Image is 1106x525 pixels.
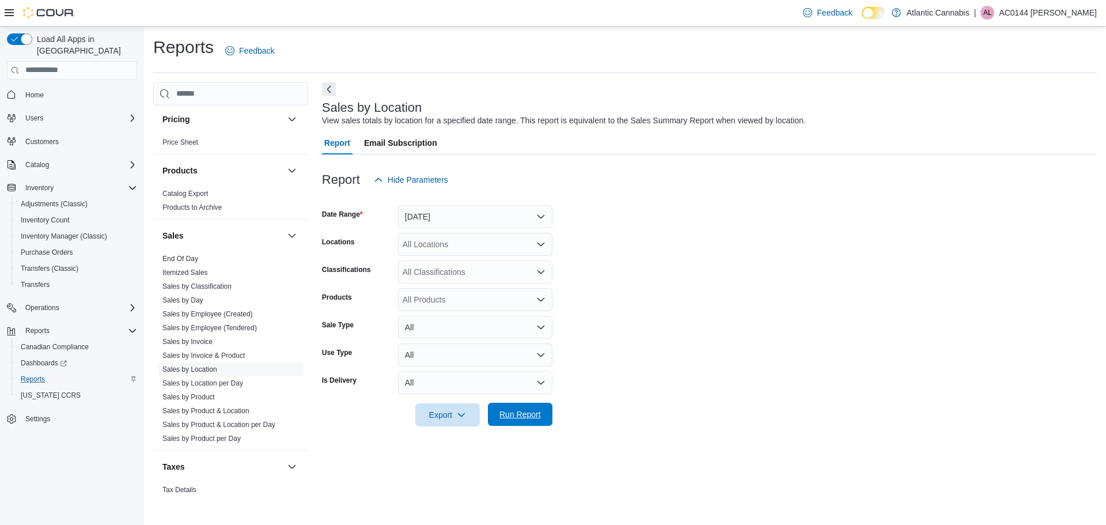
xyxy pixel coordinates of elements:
h3: Sales by Location [322,101,422,115]
span: Reports [21,375,45,384]
button: Reports [21,324,54,338]
h3: Pricing [162,114,190,125]
span: Transfers [16,278,137,292]
button: Pricing [162,114,283,125]
span: Operations [25,303,59,312]
span: Inventory Count [21,216,70,225]
span: Inventory Manager (Classic) [16,229,137,243]
a: Canadian Compliance [16,340,93,354]
span: Sales by Invoice [162,337,213,346]
a: End Of Day [162,255,198,263]
span: Run Report [499,409,541,420]
p: AC0144 [PERSON_NAME] [999,6,1097,20]
span: Sales by Product & Location per Day [162,420,275,429]
a: Sales by Product [162,393,215,401]
span: Sales by Classification [162,282,232,291]
span: Canadian Compliance [16,340,137,354]
span: Inventory [25,183,54,192]
button: Catalog [2,157,142,173]
button: Settings [2,410,142,427]
span: Sales by Day [162,296,203,305]
span: Transfers (Classic) [21,264,78,273]
a: Inventory Manager (Classic) [16,229,112,243]
a: Dashboards [16,356,71,370]
button: Customers [2,133,142,150]
label: Locations [322,237,355,247]
a: Home [21,88,48,102]
label: Products [322,293,352,302]
span: Sales by Location [162,365,217,374]
nav: Complex example [7,82,137,458]
div: Products [153,187,308,219]
span: Products to Archive [162,203,222,212]
img: Cova [23,7,75,18]
h3: Sales [162,230,184,241]
span: Tax Details [162,485,196,494]
a: Sales by Location per Day [162,379,243,387]
a: Sales by Product per Day [162,435,241,443]
button: Transfers [12,277,142,293]
span: Load All Apps in [GEOGRAPHIC_DATA] [32,33,137,56]
span: Washington CCRS [16,388,137,402]
div: View sales totals by location for a specified date range. This report is equivalent to the Sales ... [322,115,806,127]
button: Purchase Orders [12,244,142,260]
h3: Report [322,173,360,187]
span: Reports [21,324,137,338]
a: Catalog Export [162,190,208,198]
button: Run Report [488,403,552,426]
span: AL [983,6,992,20]
a: Feedback [221,39,279,62]
button: Operations [21,301,64,315]
div: Sales [153,252,308,450]
label: Use Type [322,348,352,357]
button: All [398,316,552,339]
a: Sales by Employee (Tendered) [162,324,257,332]
label: Date Range [322,210,363,219]
button: Catalog [21,158,54,172]
a: Sales by Invoice [162,338,213,346]
span: Reports [16,372,137,386]
a: Price Sheet [162,138,198,146]
a: Sales by Classification [162,282,232,290]
h3: Products [162,165,198,176]
button: Canadian Compliance [12,339,142,355]
button: Operations [2,300,142,316]
span: Users [25,114,43,123]
a: Products to Archive [162,203,222,211]
span: [US_STATE] CCRS [21,391,81,400]
button: Users [21,111,48,125]
button: Open list of options [536,295,546,304]
button: Reports [2,323,142,339]
div: Pricing [153,135,308,154]
button: [DATE] [398,205,552,228]
span: Customers [21,134,137,149]
button: Pricing [285,112,299,126]
a: Purchase Orders [16,245,78,259]
a: Itemized Sales [162,269,208,277]
button: Adjustments (Classic) [12,196,142,212]
button: Taxes [162,461,283,473]
button: Open list of options [536,267,546,277]
span: Settings [21,411,137,426]
h1: Reports [153,36,214,59]
button: All [398,343,552,367]
span: Users [21,111,137,125]
span: Dashboards [21,358,67,368]
button: Reports [12,371,142,387]
a: Tax Details [162,486,196,494]
span: Itemized Sales [162,268,208,277]
span: Canadian Compliance [21,342,89,352]
span: Settings [25,414,50,424]
button: Sales [162,230,283,241]
span: Home [21,88,137,102]
a: Adjustments (Classic) [16,197,92,211]
a: Customers [21,135,63,149]
span: Catalog [21,158,137,172]
button: Products [285,164,299,177]
span: Tax Exemptions [162,499,211,508]
button: Inventory [21,181,58,195]
input: Dark Mode [862,7,886,19]
span: Email Subscription [364,131,437,154]
span: Feedback [239,45,274,56]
